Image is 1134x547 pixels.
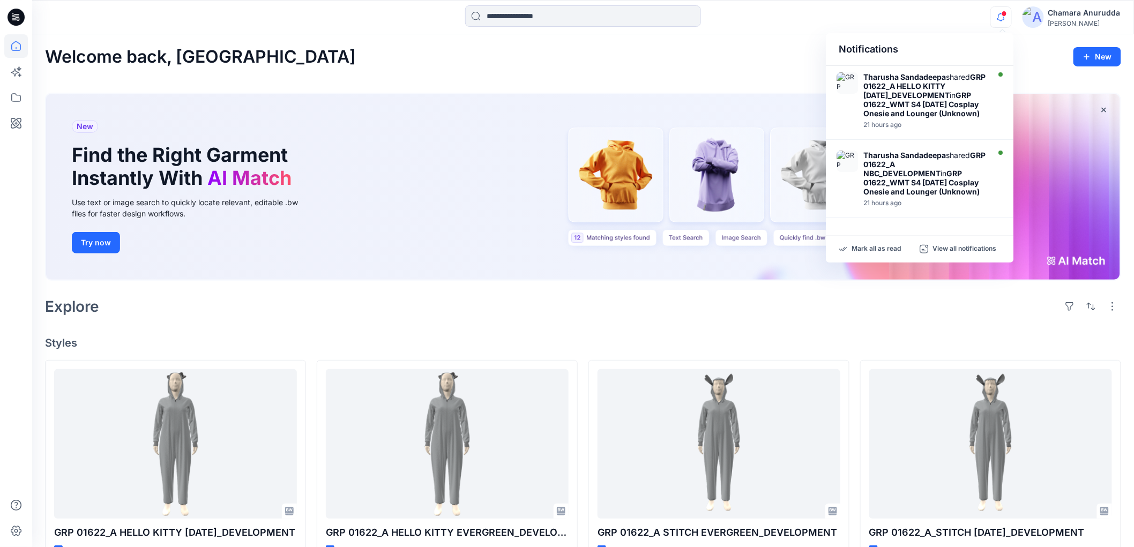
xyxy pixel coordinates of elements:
[45,47,356,67] h2: Welcome back, [GEOGRAPHIC_DATA]
[864,169,980,196] strong: GRP 01622_WMT S4 [DATE] Cosplay Onesie and Lounger (Unknown)
[1048,6,1121,19] div: Chamara Anurudda
[837,72,859,94] img: GRP 01622_A HELLO KITTY HALLOWEEN_DEVELOPMENT
[864,151,986,178] strong: GRP 01622_A NBC_DEVELOPMENT
[45,336,1121,349] h4: Styles
[826,33,1014,66] div: Notifications
[869,525,1112,540] p: GRP 01622_A_STITCH [DATE]_DEVELOPMENT
[864,91,980,118] strong: GRP 01622_WMT S4 [DATE] Cosplay Onesie and Lounger (Unknown)
[326,369,569,518] a: GRP 01622_A HELLO KITTY EVERGREEN_DEVELOPMENT
[869,369,1112,518] a: GRP 01622_A_STITCH HALLOWEEN_DEVELOPMENT
[72,197,313,219] div: Use text or image search to quickly locate relevant, editable .bw files for faster design workflows.
[864,151,946,160] strong: Tharusha Sandadeepa
[54,525,297,540] p: GRP 01622_A HELLO KITTY [DATE]_DEVELOPMENT
[72,144,297,190] h1: Find the Right Garment Instantly With
[326,525,569,540] p: GRP 01622_A HELLO KITTY EVERGREEN_DEVELOPMENT
[864,72,946,81] strong: Tharusha Sandadeepa
[864,121,987,129] div: Friday, October 10, 2025 05:18
[864,199,987,207] div: Friday, October 10, 2025 05:02
[598,369,840,518] a: GRP 01622_A STITCH EVERGREEN_DEVELOPMENT
[852,244,901,254] p: Mark all as read
[864,151,987,196] div: shared in
[864,72,987,118] div: shared in
[864,72,986,100] strong: GRP 01622_A HELLO KITTY [DATE]_DEVELOPMENT
[54,369,297,518] a: GRP 01622_A HELLO KITTY HALLOWEEN_DEVELOPMENT
[72,232,120,253] button: Try now
[45,298,99,315] h2: Explore
[1023,6,1044,28] img: avatar
[1073,47,1121,66] button: New
[598,525,840,540] p: GRP 01622_A STITCH EVERGREEN_DEVELOPMENT
[837,151,859,172] img: GRP 01622_A NBC_DEVELOPMENT
[1048,19,1121,27] div: [PERSON_NAME]
[207,166,292,190] span: AI Match
[933,244,997,254] p: View all notifications
[77,120,93,133] span: New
